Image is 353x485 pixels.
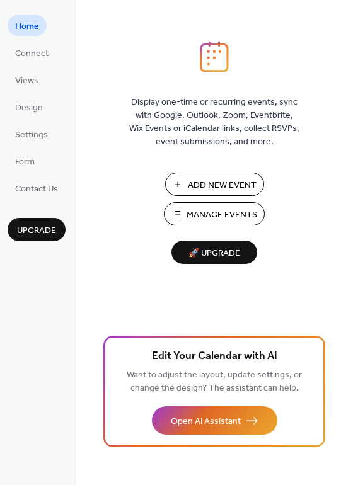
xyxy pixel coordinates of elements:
[15,156,35,169] span: Form
[164,202,265,225] button: Manage Events
[152,406,277,435] button: Open AI Assistant
[15,128,48,142] span: Settings
[8,151,42,171] a: Form
[17,224,56,237] span: Upgrade
[179,245,250,262] span: 🚀 Upgrade
[8,15,47,36] a: Home
[15,74,38,88] span: Views
[15,101,43,115] span: Design
[171,415,241,428] span: Open AI Assistant
[8,96,50,117] a: Design
[165,173,264,196] button: Add New Event
[171,241,257,264] button: 🚀 Upgrade
[188,179,257,192] span: Add New Event
[15,47,49,60] span: Connect
[127,367,302,397] span: Want to adjust the layout, update settings, or change the design? The assistant can help.
[8,123,55,144] a: Settings
[15,20,39,33] span: Home
[129,96,299,149] span: Display one-time or recurring events, sync with Google, Outlook, Zoom, Eventbrite, Wix Events or ...
[8,69,46,90] a: Views
[152,348,277,365] span: Edit Your Calendar with AI
[200,41,229,72] img: logo_icon.svg
[8,218,66,241] button: Upgrade
[8,42,56,63] a: Connect
[187,208,257,222] span: Manage Events
[15,183,58,196] span: Contact Us
[8,178,66,198] a: Contact Us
